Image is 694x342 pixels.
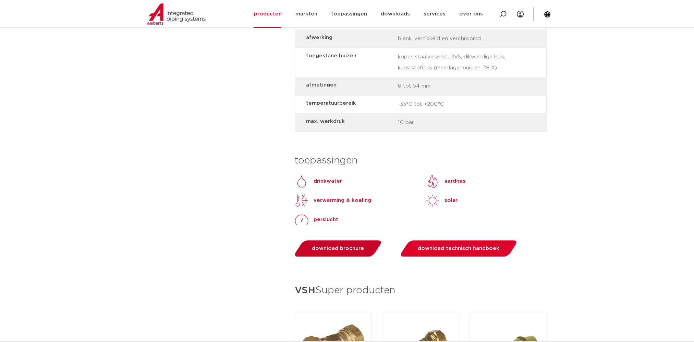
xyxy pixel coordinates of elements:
[295,213,338,227] a: perslucht
[426,174,465,188] a: aardgas
[295,48,546,77] div: koper, staalverzinkt, RVS, dikwandige buis, kunststofbuis (meerlagenbuis en PE-X)
[314,196,371,205] p: verwarming & koeling
[314,216,338,224] p: perslucht
[418,246,499,251] span: download technisch handboek
[306,52,392,60] strong: toegestane buizen
[295,154,547,168] h3: toepassingen
[306,117,392,126] strong: max. werkdruk
[399,240,518,256] a: download technisch handboek
[295,174,342,188] a: Drinkwaterdrinkwater
[295,77,546,95] div: 6 tot 54 mm
[306,99,392,107] strong: temperatuurbereik
[295,95,546,114] div: -35°C tot +200°C
[426,194,439,207] img: solar
[445,196,458,205] p: solar
[306,81,392,89] strong: afmetingen
[293,240,383,256] a: download brochure
[295,286,315,295] strong: VSH
[295,114,546,132] div: 10 bar
[314,177,342,185] p: drinkwater
[426,194,458,207] a: solarsolar
[306,33,392,42] strong: afwerking
[295,174,308,188] img: Drinkwater
[295,283,547,299] h3: Super producten
[312,246,364,251] span: download brochure
[295,30,546,48] div: blank, vernikkeld en verchroomd
[295,194,371,207] a: verwarming & koeling
[445,177,465,185] p: aardgas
